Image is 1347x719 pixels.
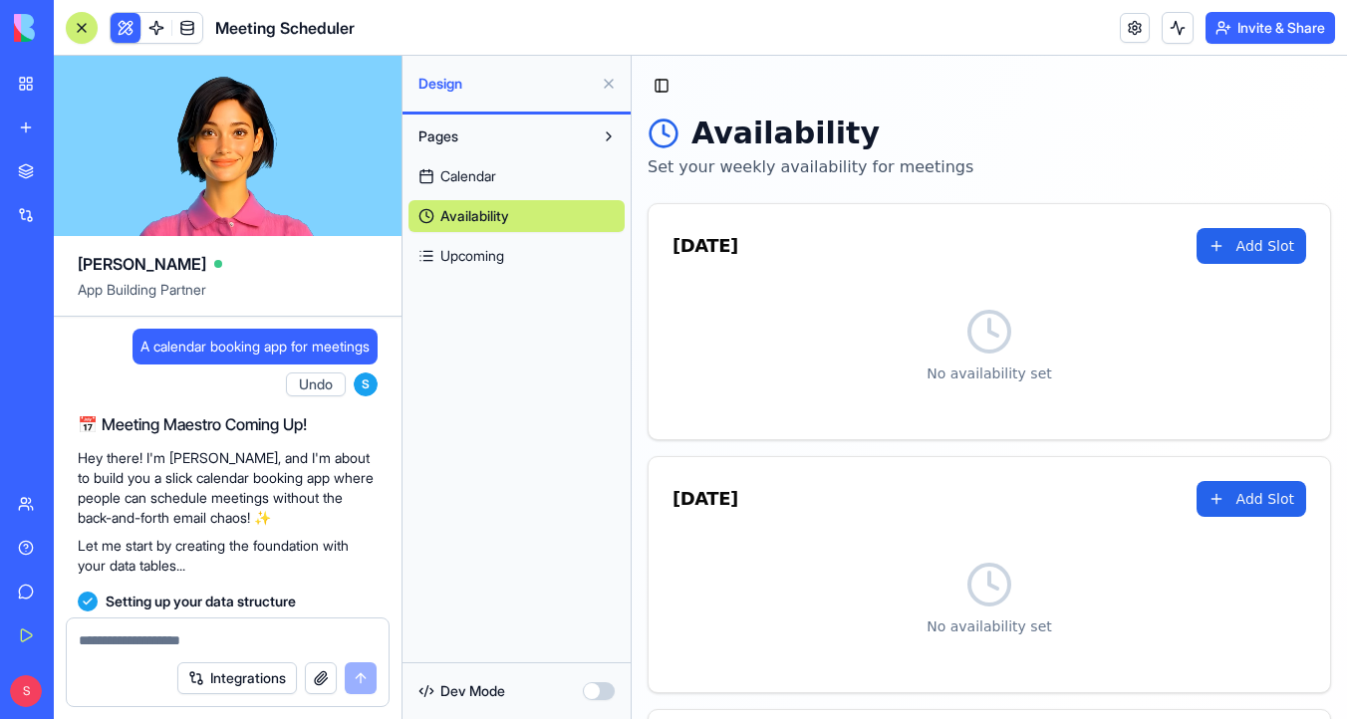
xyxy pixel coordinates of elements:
p: Hey there! I'm [PERSON_NAME], and I'm about to build you a slick calendar booking app where peopl... [78,448,378,528]
span: [PERSON_NAME] [78,252,206,276]
a: Calendar [408,160,625,192]
button: Add Slot [565,172,674,208]
h1: Availability [16,60,699,96]
button: Undo [286,372,346,396]
span: App Building Partner [78,280,378,316]
span: Calendar [440,166,496,186]
span: Meeting Scheduler [215,16,355,40]
div: [DATE] [41,429,107,457]
span: Design [418,74,593,94]
span: S [354,372,378,396]
span: Pages [418,126,458,146]
span: Upcoming [440,246,504,266]
span: Setting up your data structure [106,592,296,611]
button: Integrations [177,662,297,694]
div: [DATE] [41,176,107,204]
span: S [10,675,42,707]
p: No availability set [41,561,674,581]
p: No availability set [41,308,674,328]
button: Pages [408,120,593,152]
span: Availability [440,206,509,226]
a: Availability [408,200,625,232]
button: Invite & Share [1206,12,1335,44]
p: Set your weekly availability for meetings [16,100,699,123]
img: logo [14,14,137,42]
span: Dev Mode [440,681,505,701]
p: Let me start by creating the foundation with your data tables... [78,536,378,576]
a: Upcoming [408,240,625,272]
button: Add Slot [565,425,674,461]
span: A calendar booking app for meetings [140,337,370,357]
h2: 📅 Meeting Maestro Coming Up! [78,412,378,436]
